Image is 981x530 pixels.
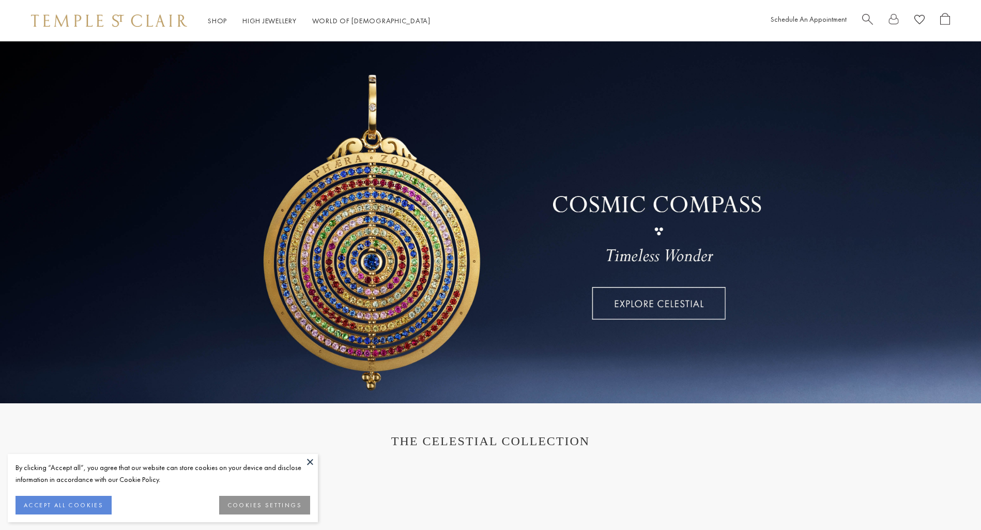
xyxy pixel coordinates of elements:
[31,14,187,27] img: Temple St. Clair
[16,462,310,486] div: By clicking “Accept all”, you agree that our website can store cookies on your device and disclos...
[242,16,297,25] a: High JewelleryHigh Jewellery
[929,481,971,520] iframe: Gorgias live chat messenger
[914,13,925,29] a: View Wishlist
[312,16,431,25] a: World of [DEMOGRAPHIC_DATA]World of [DEMOGRAPHIC_DATA]
[208,16,227,25] a: ShopShop
[771,14,847,24] a: Schedule An Appointment
[208,14,431,27] nav: Main navigation
[940,13,950,29] a: Open Shopping Bag
[862,13,873,29] a: Search
[219,496,310,514] button: COOKIES SETTINGS
[41,434,940,448] h1: THE CELESTIAL COLLECTION
[16,496,112,514] button: ACCEPT ALL COOKIES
